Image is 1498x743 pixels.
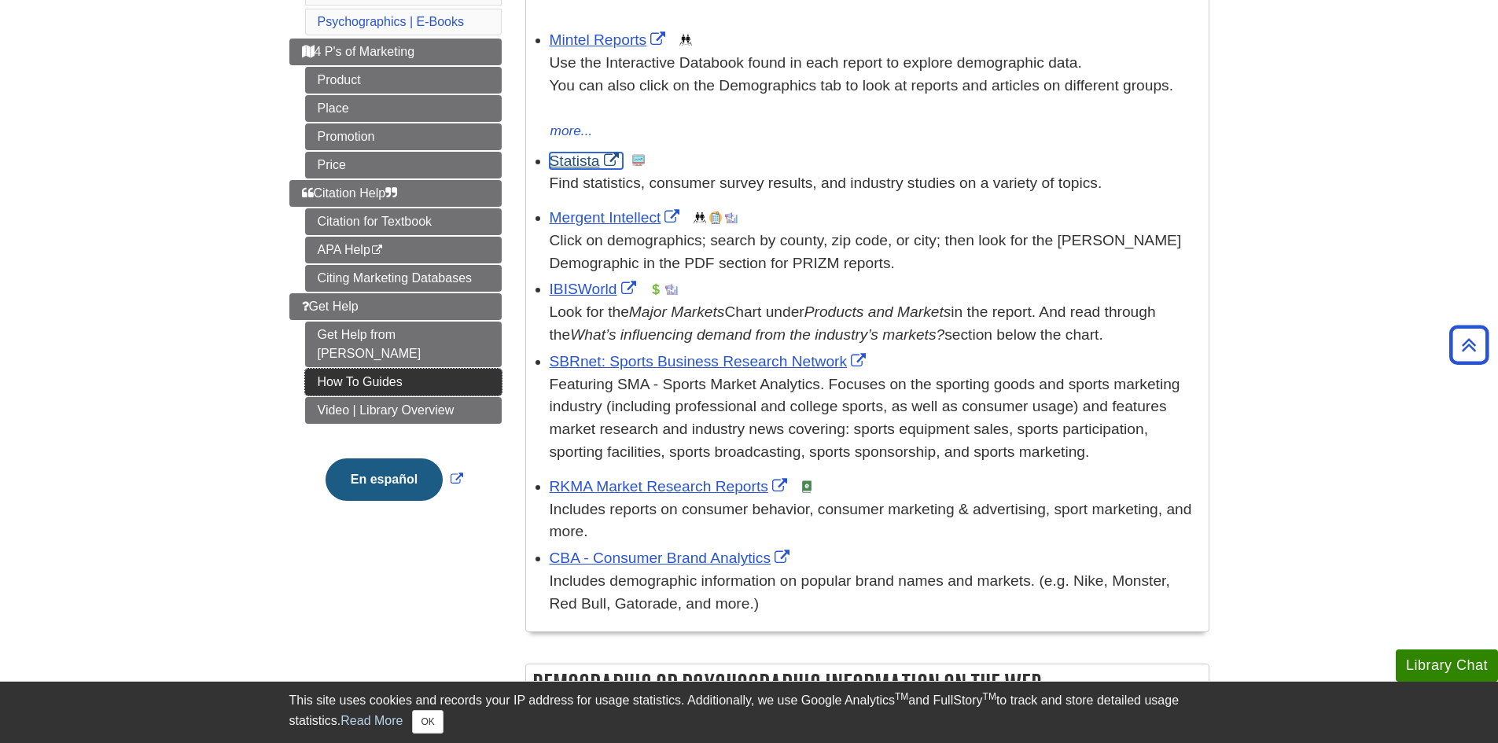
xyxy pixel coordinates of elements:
[302,300,359,313] span: Get Help
[629,303,725,320] i: Major Markets
[694,211,706,224] img: Demographics
[550,373,1201,464] p: Featuring SMA - Sports Market Analytics. Focuses on the sporting goods and sports marketing indus...
[370,245,384,256] i: This link opens in a new window
[550,498,1201,544] div: Includes reports on consumer behavior, consumer marketing & advertising, sport marketing, and more.
[305,67,502,94] a: Product
[725,211,738,224] img: Industry Report
[550,153,623,169] a: Link opens in new window
[679,34,692,46] img: Demographics
[305,123,502,150] a: Promotion
[289,180,502,207] a: Citation Help
[1444,334,1494,355] a: Back to Top
[804,303,951,320] i: Products and Markets
[289,293,502,320] a: Get Help
[1396,649,1498,682] button: Library Chat
[550,230,1201,275] div: Click on demographics; search by county, zip code, or city; then look for the [PERSON_NAME] Demog...
[550,550,794,566] a: Link opens in new window
[550,570,1201,616] div: Includes demographic information on popular brand names and markets. (e.g. Nike, Monster, Red Bul...
[305,369,502,395] a: How To Guides
[322,473,467,486] a: Link opens in new window
[665,283,678,296] img: Industry Report
[305,397,502,424] a: Video | Library Overview
[340,714,403,727] a: Read More
[550,209,684,226] a: Link opens in new window
[550,478,791,495] a: Link opens in new window
[550,301,1201,347] div: Look for the Chart under in the report. And read through the section below the chart.
[550,281,640,297] a: Link opens in new window
[305,208,502,235] a: Citation for Textbook
[570,326,944,343] i: What’s influencing demand from the industry’s markets?
[526,664,1209,706] h2: Demographic or Psychographic Information on the Web
[550,52,1201,120] div: Use the Interactive Databook found in each report to explore demographic data. You can also click...
[632,154,645,167] img: Statistics
[305,152,502,178] a: Price
[550,120,594,142] button: more...
[650,283,662,296] img: Financial Report
[709,211,722,224] img: Company Information
[550,353,870,370] a: Link opens in new window
[305,322,502,367] a: Get Help from [PERSON_NAME]
[895,691,908,702] sup: TM
[305,95,502,122] a: Place
[550,172,1201,195] p: Find statistics, consumer survey results, and industry studies on a variety of topics.
[305,237,502,263] a: APA Help
[302,186,398,200] span: Citation Help
[550,31,670,48] a: Link opens in new window
[289,39,502,65] a: 4 P's of Marketing
[326,458,443,501] button: En español
[302,45,415,58] span: 4 P's of Marketing
[412,710,443,734] button: Close
[318,15,464,28] a: Psychographics | E-Books
[983,691,996,702] sup: TM
[289,691,1209,734] div: This site uses cookies and records your IP address for usage statistics. Additionally, we use Goo...
[801,480,813,493] img: e-Book
[305,265,502,292] a: Citing Marketing Databases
